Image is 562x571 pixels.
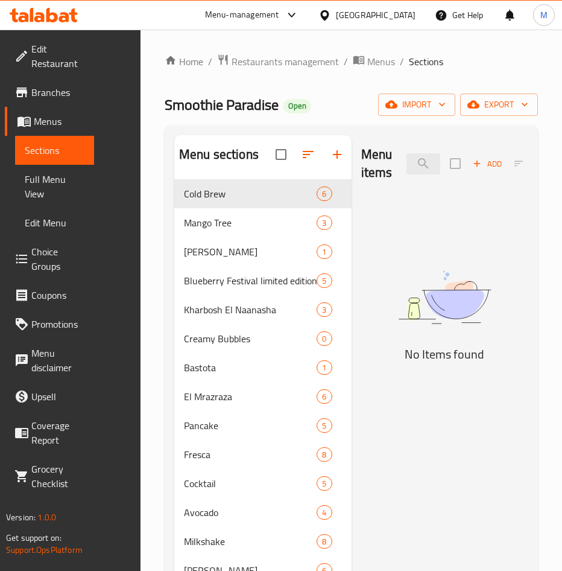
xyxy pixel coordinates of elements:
[507,155,555,173] span: Select section first
[184,534,317,549] span: Milkshake
[317,187,332,201] div: items
[31,317,84,331] span: Promotions
[361,145,393,182] h2: Menu items
[184,389,317,404] span: El Mrazraza
[31,389,84,404] span: Upsell
[361,253,529,342] img: dish.svg
[317,420,331,432] span: 5
[5,281,94,310] a: Coupons
[317,478,331,490] span: 5
[184,215,317,230] span: Mango Tree
[174,295,352,324] div: Kharbosh El Naanasha3
[406,153,440,174] input: search
[378,94,455,116] button: import
[336,8,415,22] div: [GEOGRAPHIC_DATA]
[165,54,538,69] nav: breadcrumb
[6,509,36,525] span: Version:
[317,215,332,230] div: items
[184,302,317,317] div: Kharbosh El Naanasha
[165,91,279,118] span: Smoothie Paradise
[317,302,332,317] div: items
[31,346,84,375] span: Menu disclaimer
[317,505,332,520] div: items
[6,542,83,558] a: Support.OpsPlatform
[184,244,317,259] div: Mango Burley
[317,331,332,346] div: items
[37,509,56,525] span: 1.0.0
[317,449,331,461] span: 8
[540,8,548,22] span: M
[174,324,352,353] div: Creamy Bubbles0
[174,498,352,527] div: Avocado4
[317,188,331,200] span: 6
[15,165,94,208] a: Full Menu View
[15,208,94,237] a: Edit Menu
[317,217,331,229] span: 3
[184,331,317,346] span: Creamy Bubbles
[317,476,332,491] div: items
[5,237,94,281] a: Choice Groups
[184,447,317,462] span: Fresca
[317,536,331,547] span: 8
[184,505,317,520] span: Avocado
[25,143,84,158] span: Sections
[470,97,528,112] span: export
[317,389,332,404] div: items
[174,266,352,295] div: Blueberry Festival limited edition5
[184,476,317,491] span: Cocktail
[5,34,94,78] a: Edit Restaurant
[317,418,332,433] div: items
[31,85,84,100] span: Branches
[184,273,317,288] span: Blueberry Festival limited edition
[174,237,352,266] div: [PERSON_NAME]1
[174,527,352,556] div: Milkshake8
[468,155,507,173] button: Add
[232,54,339,69] span: Restaurants management
[317,273,332,288] div: items
[15,136,94,165] a: Sections
[31,288,84,302] span: Coupons
[460,94,538,116] button: export
[34,114,84,129] span: Menus
[317,244,332,259] div: items
[174,382,352,411] div: El Mrazraza6
[353,54,395,69] a: Menus
[31,42,84,71] span: Edit Restaurant
[184,360,317,375] span: Bastota
[217,54,339,69] a: Restaurants management
[5,310,94,339] a: Promotions
[317,304,331,316] span: 3
[283,99,311,113] div: Open
[25,172,84,201] span: Full Menu View
[25,215,84,230] span: Edit Menu
[6,530,62,546] span: Get support on:
[184,418,317,433] span: Pancake
[174,469,352,498] div: Cocktail5
[174,411,352,440] div: Pancake5
[317,360,332,375] div: items
[184,187,317,201] span: Cold Brew
[409,54,443,69] span: Sections
[317,534,332,549] div: items
[5,107,94,136] a: Menus
[317,275,331,287] span: 5
[5,411,94,455] a: Coverage Report
[471,157,504,171] span: Add
[205,8,279,22] div: Menu-management
[344,54,348,69] li: /
[317,447,332,462] div: items
[468,155,507,173] span: Add item
[165,54,203,69] a: Home
[174,353,352,382] div: Bastota1
[174,208,352,237] div: Mango Tree3
[174,440,352,469] div: Fresca8
[400,54,404,69] li: /
[5,78,94,107] a: Branches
